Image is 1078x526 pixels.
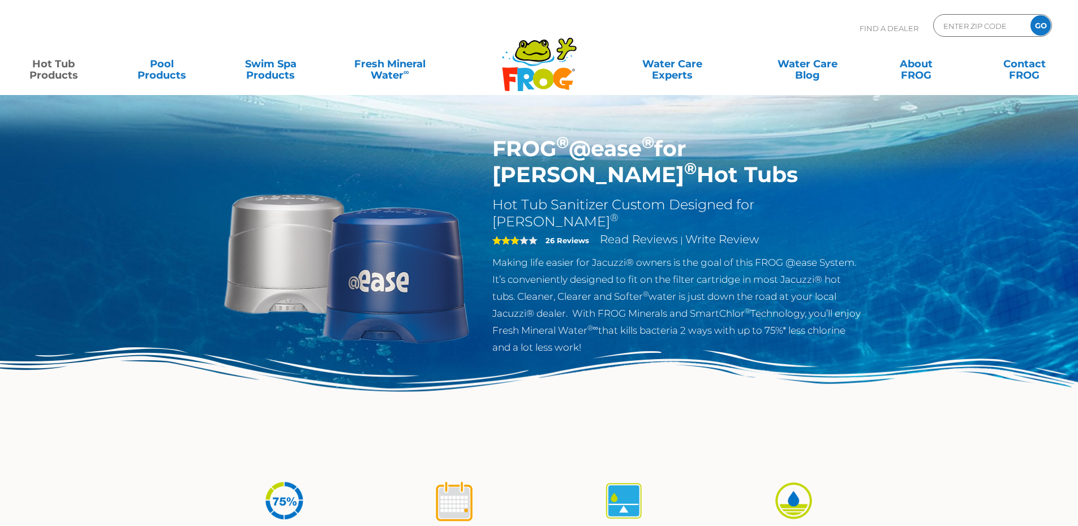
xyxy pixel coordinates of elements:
a: ContactFROG [982,53,1067,75]
a: Write Review [685,232,759,246]
span: 3 [492,236,519,245]
a: Fresh MineralWater∞ [337,53,443,75]
sup: ® [643,290,648,298]
img: Easy on Swim Spa Surfaces & Less Odor — FROG® Gentle Water Care [772,480,815,522]
p: Find A Dealer [860,14,918,42]
h1: FROG @ease for [PERSON_NAME] Hot Tubs [492,136,862,188]
a: AboutFROG [874,53,958,75]
a: Swim SpaProducts [229,53,313,75]
a: Hot TubProducts [11,53,96,75]
h2: Hot Tub Sanitizer Custom Designed for [PERSON_NAME] [492,196,862,230]
a: Water CareBlog [765,53,849,75]
sup: ®∞ [587,324,598,332]
span: | [680,235,683,245]
a: Water CareExperts [604,53,741,75]
sup: ® [684,158,697,178]
p: Making life easier for Jacuzzi® owners is the goal of this FROG @ease System. It’s conveniently d... [492,254,862,356]
a: PoolProducts [120,53,204,75]
strong: 26 Reviews [546,236,589,245]
img: Frog Products Logo [496,23,583,92]
img: icon-atease-self-regulates [603,480,645,522]
img: Sundance-cartridges-2.png [217,136,476,395]
sup: ® [745,307,750,315]
img: icon-atease-shock-once [433,480,475,522]
input: GO [1030,15,1051,36]
sup: ® [610,212,619,224]
img: 75% Less Chlorine — FROG® Fresh Mineral Water® Advantage [263,480,306,522]
sup: ® [642,132,654,152]
a: Read Reviews [600,232,678,246]
sup: ∞ [403,67,409,76]
sup: ® [556,132,569,152]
